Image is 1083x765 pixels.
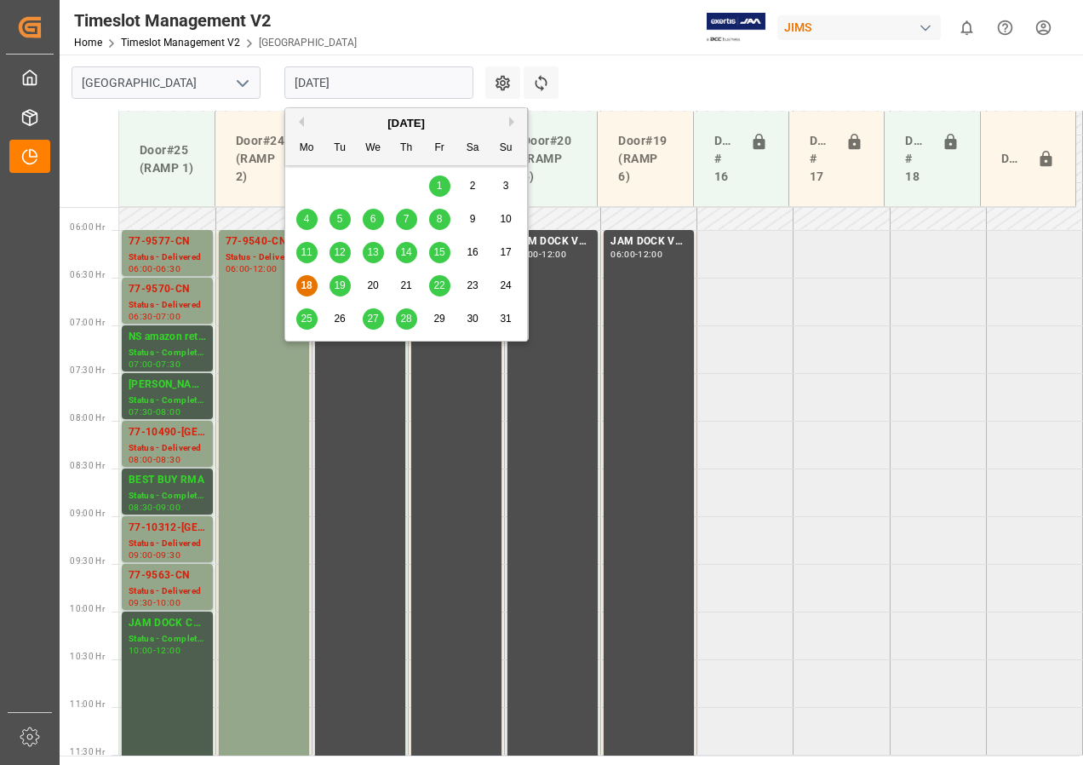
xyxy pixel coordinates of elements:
[429,275,450,296] div: Choose Friday, August 22nd, 2025
[898,125,934,193] div: Doors # 18
[129,632,206,647] div: Status - Completed
[777,11,948,43] button: JIMS
[153,360,156,368] div: -
[70,365,105,375] span: 07:30 Hr
[610,233,687,250] div: JAM DOCK VOLUME CONTROL
[129,584,206,599] div: Status - Delivered
[462,138,484,159] div: Sa
[153,551,156,559] div: -
[329,308,351,330] div: Choose Tuesday, August 26th, 2025
[129,647,153,654] div: 10:00
[129,456,153,463] div: 08:00
[363,209,384,230] div: Choose Wednesday, August 6th, 2025
[226,250,302,265] div: Status - Delivered
[500,279,511,291] span: 24
[500,213,511,225] span: 10
[226,265,250,273] div: 06:00
[400,279,411,291] span: 21
[156,265,180,273] div: 06:30
[429,175,450,197] div: Choose Friday, August 1st, 2025
[229,70,255,96] button: open menu
[156,456,180,463] div: 08:30
[514,233,591,250] div: JAM DOCK VOLUME CONTROL
[129,329,206,346] div: NS amazon returns
[462,242,484,263] div: Choose Saturday, August 16th, 2025
[296,242,318,263] div: Choose Monday, August 11th, 2025
[156,313,180,320] div: 07:00
[708,125,743,193] div: Doors # 16
[129,503,153,511] div: 08:30
[296,209,318,230] div: Choose Monday, August 4th, 2025
[70,604,105,613] span: 10:00 Hr
[467,313,478,325] span: 30
[329,242,351,263] div: Choose Tuesday, August 12th, 2025
[429,209,450,230] div: Choose Friday, August 8th, 2025
[70,413,105,423] span: 08:00 Hr
[129,441,206,456] div: Status - Delivered
[129,472,206,489] div: BEST BUY RMA
[129,537,206,551] div: Status - Delivered
[129,520,206,537] div: 77-10312-[GEOGRAPHIC_DATA]
[363,242,384,263] div: Choose Wednesday, August 13th, 2025
[153,647,156,654] div: -
[129,424,206,441] div: 77-10490-[GEOGRAPHIC_DATA]
[433,313,444,325] span: 29
[462,308,484,330] div: Choose Saturday, August 30th, 2025
[301,246,312,258] span: 11
[462,209,484,230] div: Choose Saturday, August 9th, 2025
[470,180,476,192] span: 2
[400,246,411,258] span: 14
[290,170,523,336] div: month 2025-08
[129,599,153,607] div: 09:30
[129,615,206,632] div: JAM DOCK CONTROL
[803,125,839,193] div: Doors # 17
[156,647,180,654] div: 12:00
[70,222,105,232] span: 06:00 Hr
[226,233,302,250] div: 77-9540-CN
[396,209,417,230] div: Choose Thursday, August 7th, 2025
[611,125,679,193] div: Door#19 (RAMP 6)
[433,279,444,291] span: 22
[496,209,517,230] div: Choose Sunday, August 10th, 2025
[396,242,417,263] div: Choose Thursday, August 14th, 2025
[296,138,318,159] div: Mo
[986,9,1024,47] button: Help Center
[334,313,345,325] span: 26
[249,265,252,273] div: -
[153,599,156,607] div: -
[500,246,511,258] span: 17
[462,175,484,197] div: Choose Saturday, August 2nd, 2025
[539,250,541,258] div: -
[129,233,206,250] div: 77-9577-CN
[396,275,417,296] div: Choose Thursday, August 21st, 2025
[400,313,411,325] span: 28
[304,213,310,225] span: 4
[156,503,180,511] div: 09:00
[121,37,240,49] a: Timeslot Management V2
[396,308,417,330] div: Choose Thursday, August 28th, 2025
[777,15,941,40] div: JIMS
[467,246,478,258] span: 16
[153,313,156,320] div: -
[467,279,478,291] span: 23
[334,246,345,258] span: 12
[285,115,527,132] div: [DATE]
[294,117,304,127] button: Previous Month
[253,265,278,273] div: 12:00
[496,308,517,330] div: Choose Sunday, August 31st, 2025
[129,394,206,408] div: Status - Completed
[70,509,105,518] span: 09:00 Hr
[370,213,376,225] span: 6
[229,125,296,193] div: Door#24 (RAMP 2)
[496,242,517,263] div: Choose Sunday, August 17th, 2025
[437,180,443,192] span: 1
[363,138,384,159] div: We
[334,279,345,291] span: 19
[129,281,206,298] div: 77-9570-CN
[503,180,509,192] span: 3
[153,503,156,511] div: -
[301,313,312,325] span: 25
[329,138,351,159] div: Tu
[496,138,517,159] div: Su
[429,242,450,263] div: Choose Friday, August 15th, 2025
